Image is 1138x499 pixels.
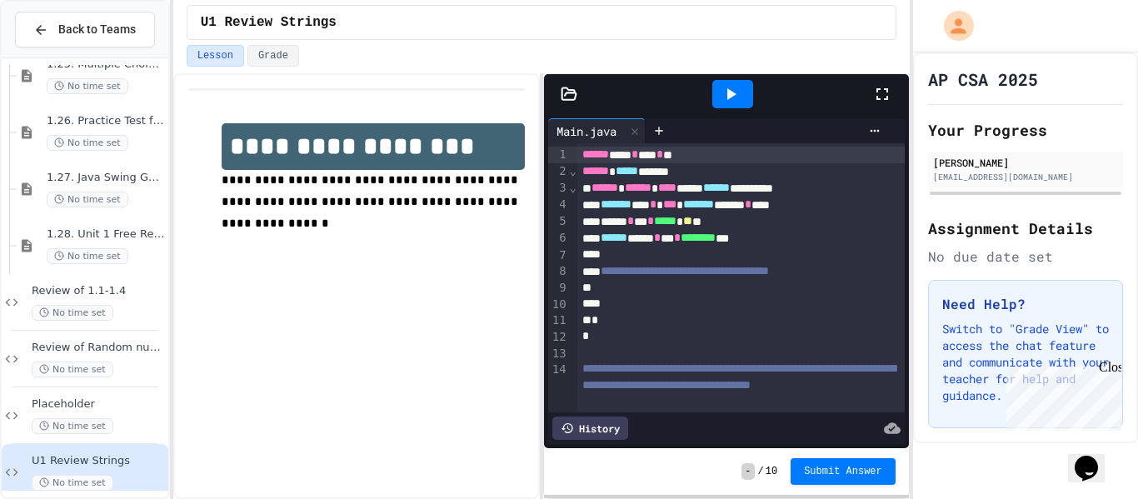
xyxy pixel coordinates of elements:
span: Fold line [569,181,577,194]
div: 10 [548,297,569,313]
div: No due date set [928,247,1123,267]
h2: Your Progress [928,118,1123,142]
span: No time set [47,135,128,151]
div: History [552,417,628,440]
div: 12 [548,329,569,346]
span: No time set [47,78,128,94]
span: U1 Review Strings [201,12,337,32]
button: Back to Teams [15,12,155,47]
div: Main.java [548,122,625,140]
div: 1 [548,147,569,163]
span: Submit Answer [804,465,882,478]
div: 15 [548,412,569,428]
button: Grade [247,45,299,67]
iframe: chat widget [1000,360,1121,431]
div: 2 [548,163,569,180]
span: / [758,465,764,478]
iframe: chat widget [1068,432,1121,482]
span: No time set [32,362,113,377]
span: U1 Review Strings [32,454,165,468]
div: [PERSON_NAME] [933,155,1118,170]
div: 3 [548,180,569,197]
h1: AP CSA 2025 [928,67,1038,91]
span: No time set [47,192,128,207]
p: Switch to "Grade View" to access the chat feature and communicate with your teacher for help and ... [942,321,1109,404]
div: 5 [548,213,569,230]
span: No time set [32,418,113,434]
h3: Need Help? [942,294,1109,314]
span: No time set [32,475,113,491]
div: 13 [548,346,569,362]
div: 7 [548,247,569,264]
span: 1.28. Unit 1 Free Response Question (FRQ) Practice [47,227,165,242]
span: Back to Teams [58,21,136,38]
button: Lesson [187,45,244,67]
span: 1.26. Practice Test for Objects (1.12-1.14) [47,114,165,128]
div: 4 [548,197,569,213]
div: Chat with us now!Close [7,7,115,106]
span: Review of 1.1-1.4 [32,284,165,298]
span: Review of Random numbers 1.11 [32,341,165,355]
span: - [741,463,754,480]
span: 1.27. Java Swing GUIs (optional) [47,171,165,185]
div: 14 [548,362,569,412]
span: Fold line [569,164,577,177]
span: 10 [766,465,777,478]
div: 8 [548,263,569,280]
div: Main.java [548,118,646,143]
div: My Account [926,7,978,45]
span: Placeholder [32,397,165,412]
h2: Assignment Details [928,217,1123,240]
div: 11 [548,312,569,329]
span: 1.25. Multiple Choice Exercises for Unit 1b (1.9-1.15) [47,57,165,72]
div: 6 [548,230,569,247]
button: Submit Answer [791,458,896,485]
span: No time set [32,305,113,321]
div: 9 [548,280,569,297]
div: [EMAIL_ADDRESS][DOMAIN_NAME] [933,171,1118,183]
span: No time set [47,248,128,264]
